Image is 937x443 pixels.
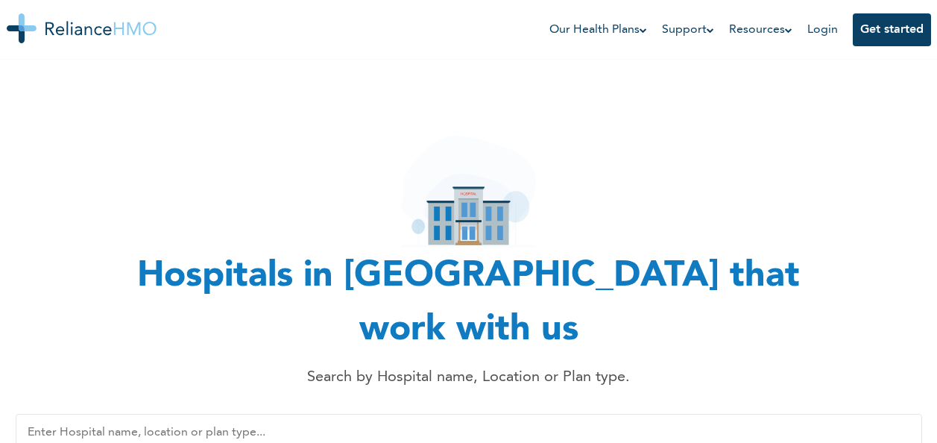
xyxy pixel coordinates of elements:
a: Our Health Plans [549,21,647,39]
img: hospital_icon.svg [401,136,536,248]
a: Login [807,24,838,36]
a: Support [662,21,714,39]
img: Reliance HMO's Logo [7,13,157,43]
button: Get started [853,13,931,46]
p: Search by Hospital name, Location or Plan type. [133,366,804,389]
h1: Hospitals in [GEOGRAPHIC_DATA] that work with us [96,250,842,357]
a: Resources [729,21,792,39]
